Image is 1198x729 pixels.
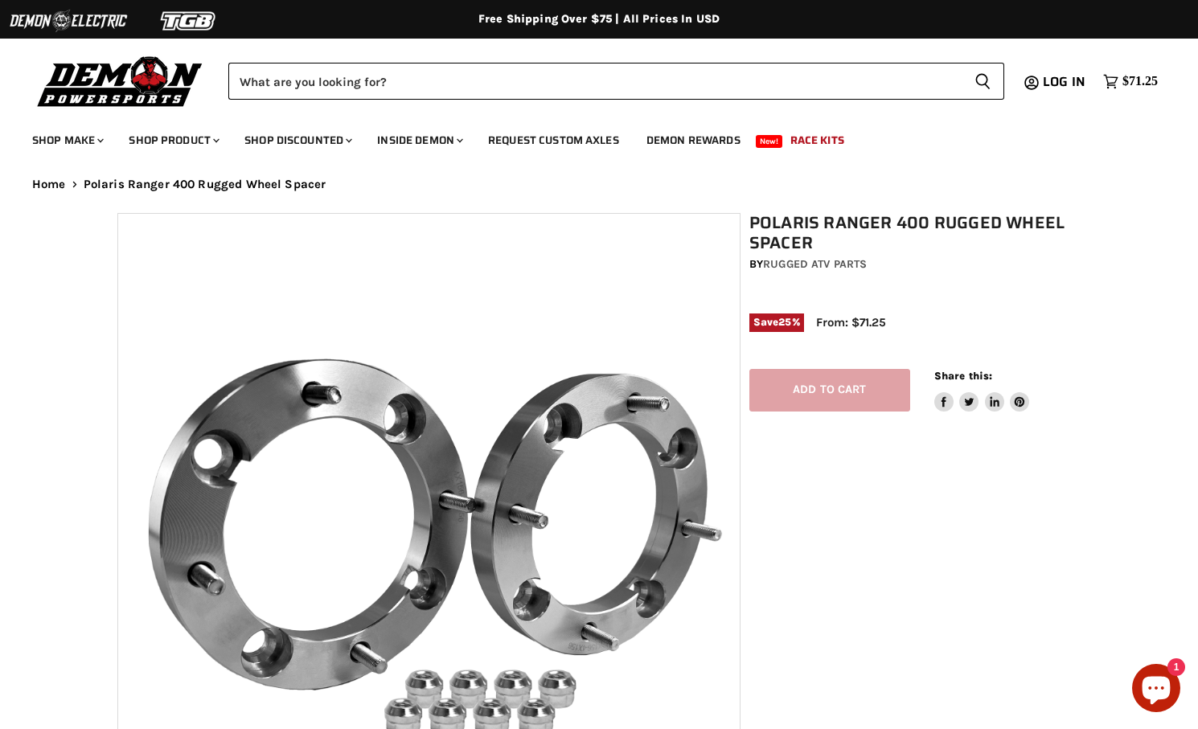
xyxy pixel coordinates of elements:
img: Demon Electric Logo 2 [8,6,129,36]
span: 25 [778,316,791,328]
a: Request Custom Axles [476,124,631,157]
span: Polaris Ranger 400 Rugged Wheel Spacer [84,178,326,191]
a: Shop Discounted [232,124,362,157]
span: Log in [1043,72,1085,92]
a: $71.25 [1095,70,1166,93]
span: From: $71.25 [816,315,886,330]
form: Product [228,63,1004,100]
a: Shop Product [117,124,229,157]
div: by [749,256,1089,273]
h1: Polaris Ranger 400 Rugged Wheel Spacer [749,213,1089,253]
ul: Main menu [20,117,1154,157]
a: Log in [1036,75,1095,89]
aside: Share this: [934,369,1030,412]
a: Race Kits [778,124,856,157]
span: $71.25 [1122,74,1158,89]
span: New! [756,135,783,148]
img: Demon Powersports [32,52,208,109]
a: Home [32,178,66,191]
img: TGB Logo 2 [129,6,249,36]
a: Demon Rewards [634,124,753,157]
button: Search [962,63,1004,100]
a: Shop Make [20,124,113,157]
inbox-online-store-chat: Shopify online store chat [1127,664,1185,716]
a: Rugged ATV Parts [763,257,867,271]
input: Search [228,63,962,100]
a: Inside Demon [365,124,473,157]
span: Share this: [934,370,992,382]
span: Save % [749,313,804,331]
